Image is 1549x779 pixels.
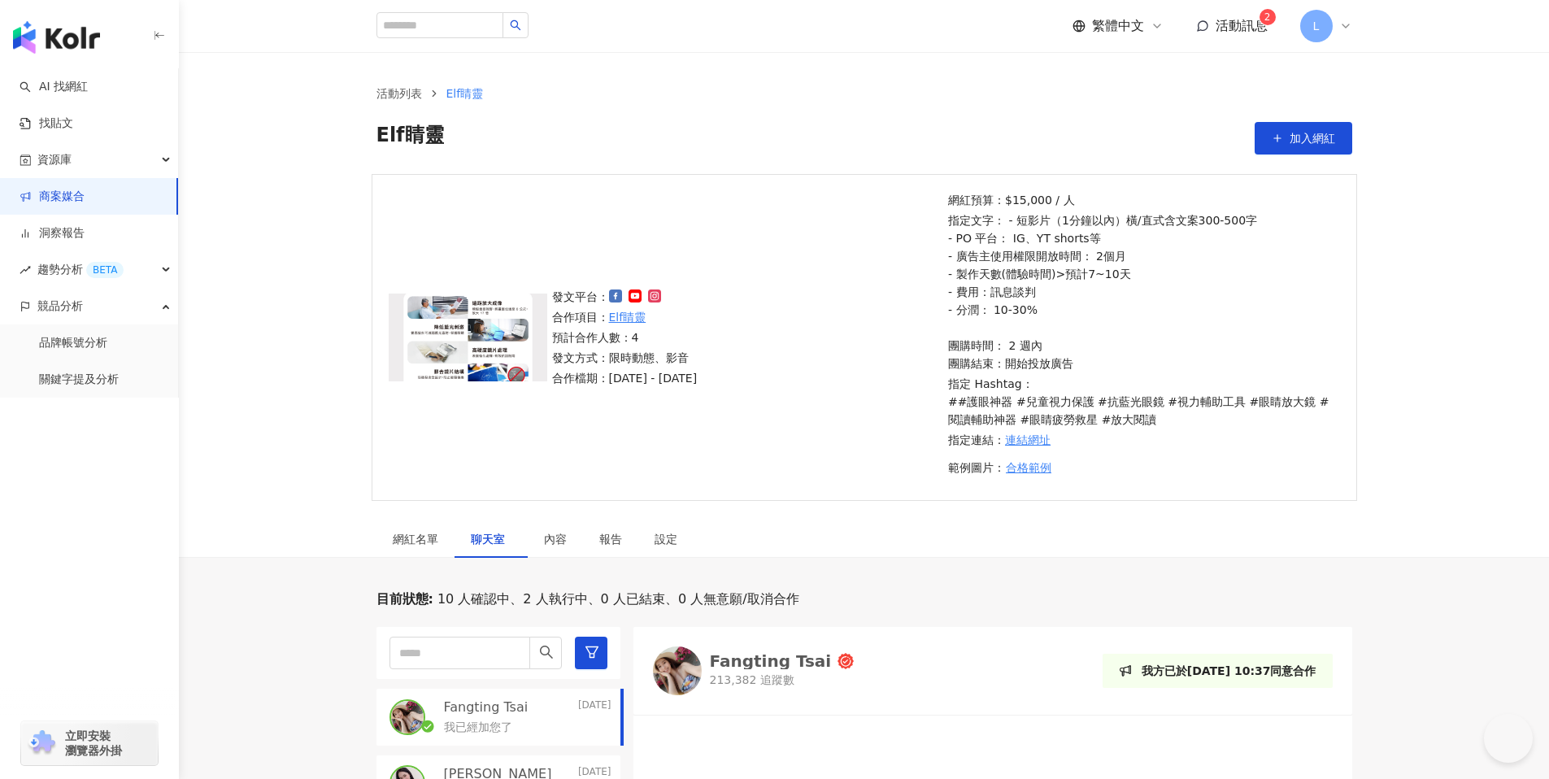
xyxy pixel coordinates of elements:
[948,451,1335,484] p: 範例圖片：
[37,141,72,178] span: 資源庫
[1092,17,1144,35] span: 繁體中文
[37,251,124,288] span: 趨勢分析
[20,189,85,205] a: 商案媒合
[552,288,698,306] p: 發文平台：
[710,672,855,689] p: 213,382 追蹤數
[444,698,529,716] p: Fangting Tsai
[948,211,1335,372] p: 指定文字： - 短影片（1分鐘以內）橫/直式含文案300-500字 - PO 平台： IG、YT shorts等 - 廣告主使用權限開放時間： 2個月 - 製作天數(體驗時間)>預計7~10天 ...
[539,645,554,659] span: search
[544,530,567,548] div: 內容
[1313,17,1320,35] span: L
[39,372,119,388] a: 關鍵字提及分析
[86,262,124,278] div: BETA
[1260,9,1276,25] sup: 2
[1005,451,1052,484] button: 合格範例
[1290,132,1335,145] span: 加入網紅
[13,21,100,54] img: logo
[552,369,698,387] p: 合作檔期：[DATE] - [DATE]
[376,122,444,154] span: Elf睛靈
[585,645,599,659] span: filter
[510,20,521,31] span: search
[21,721,158,765] a: chrome extension立即安裝 瀏覽器外掛
[1006,461,1051,474] span: 合格範例
[1005,431,1051,449] a: 連結網址
[20,79,88,95] a: searchAI 找網紅
[948,375,1335,429] p: 指定 Hashtag：
[391,701,424,733] img: KOL Avatar
[552,308,698,326] p: 合作項目：
[655,530,677,548] div: 設定
[948,431,1335,449] p: 指定連結：
[578,698,611,716] p: [DATE]
[948,191,1335,209] p: 網紅預算：$15,000 / 人
[39,335,107,351] a: 品牌帳號分析
[710,653,832,669] div: Fangting Tsai
[552,349,698,367] p: 發文方式：限時動態、影音
[609,308,646,326] a: Elf睛靈
[389,294,547,381] img: Elf睛靈
[653,646,702,695] img: KOL Avatar
[376,590,433,608] p: 目前狀態 :
[393,530,438,548] div: 網紅名單
[444,720,512,736] p: 我已經加您了
[26,730,58,756] img: chrome extension
[653,646,855,695] a: KOL AvatarFangting Tsai213,382 追蹤數
[20,115,73,132] a: 找貼文
[37,288,83,324] span: 競品分析
[552,329,698,346] p: 預計合作人數：4
[471,533,511,545] span: 聊天室
[1142,662,1316,680] p: 我方已於[DATE] 10:37同意合作
[1484,714,1533,763] iframe: Help Scout Beacon - Open
[1264,11,1271,23] span: 2
[20,264,31,276] span: rise
[1216,18,1268,33] span: 活動訊息
[65,729,122,758] span: 立即安裝 瀏覽器外掛
[20,225,85,242] a: 洞察報告
[373,85,425,102] a: 活動列表
[446,87,484,100] span: Elf睛靈
[948,393,1335,429] p: ##護眼神器 #兒童視力保護 #抗藍光眼鏡 #視力輔助工具 #眼睛放大鏡 #閱讀輔助神器 #眼睛疲勞救星 #放大閱讀
[433,590,799,608] span: 10 人確認中、2 人執行中、0 人已結束、0 人無意願/取消合作
[599,530,622,548] div: 報告
[1255,122,1352,154] button: 加入網紅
